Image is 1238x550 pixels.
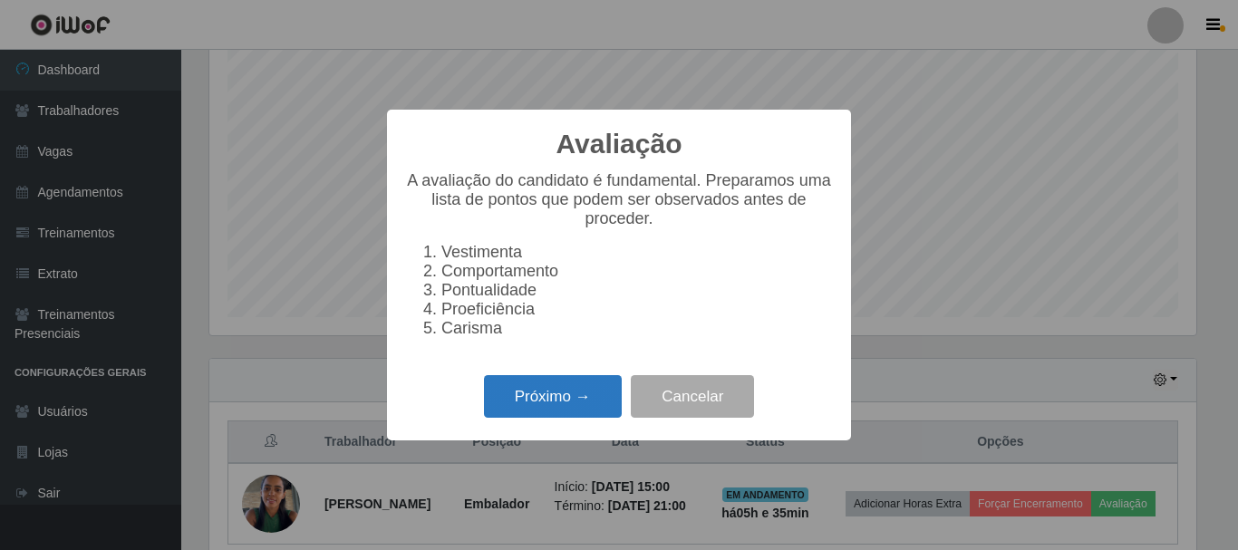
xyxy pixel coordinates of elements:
[441,281,833,300] li: Pontualidade
[405,171,833,228] p: A avaliação do candidato é fundamental. Preparamos uma lista de pontos que podem ser observados a...
[631,375,754,418] button: Cancelar
[441,300,833,319] li: Proeficiência
[556,128,682,160] h2: Avaliação
[484,375,622,418] button: Próximo →
[441,319,833,338] li: Carisma
[441,243,833,262] li: Vestimenta
[441,262,833,281] li: Comportamento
